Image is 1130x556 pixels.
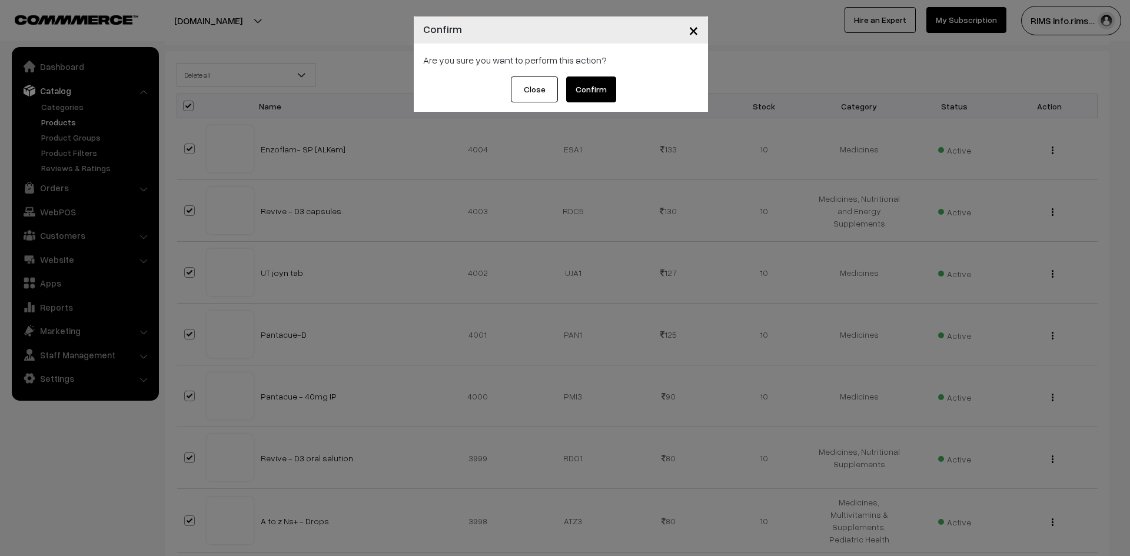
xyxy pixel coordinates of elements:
h4: Confirm [423,21,462,37]
button: Close [511,76,558,102]
div: Are you sure you want to perform this action? [414,44,708,76]
span: × [689,19,699,41]
button: Confirm [566,76,616,102]
button: Close [679,12,708,48]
